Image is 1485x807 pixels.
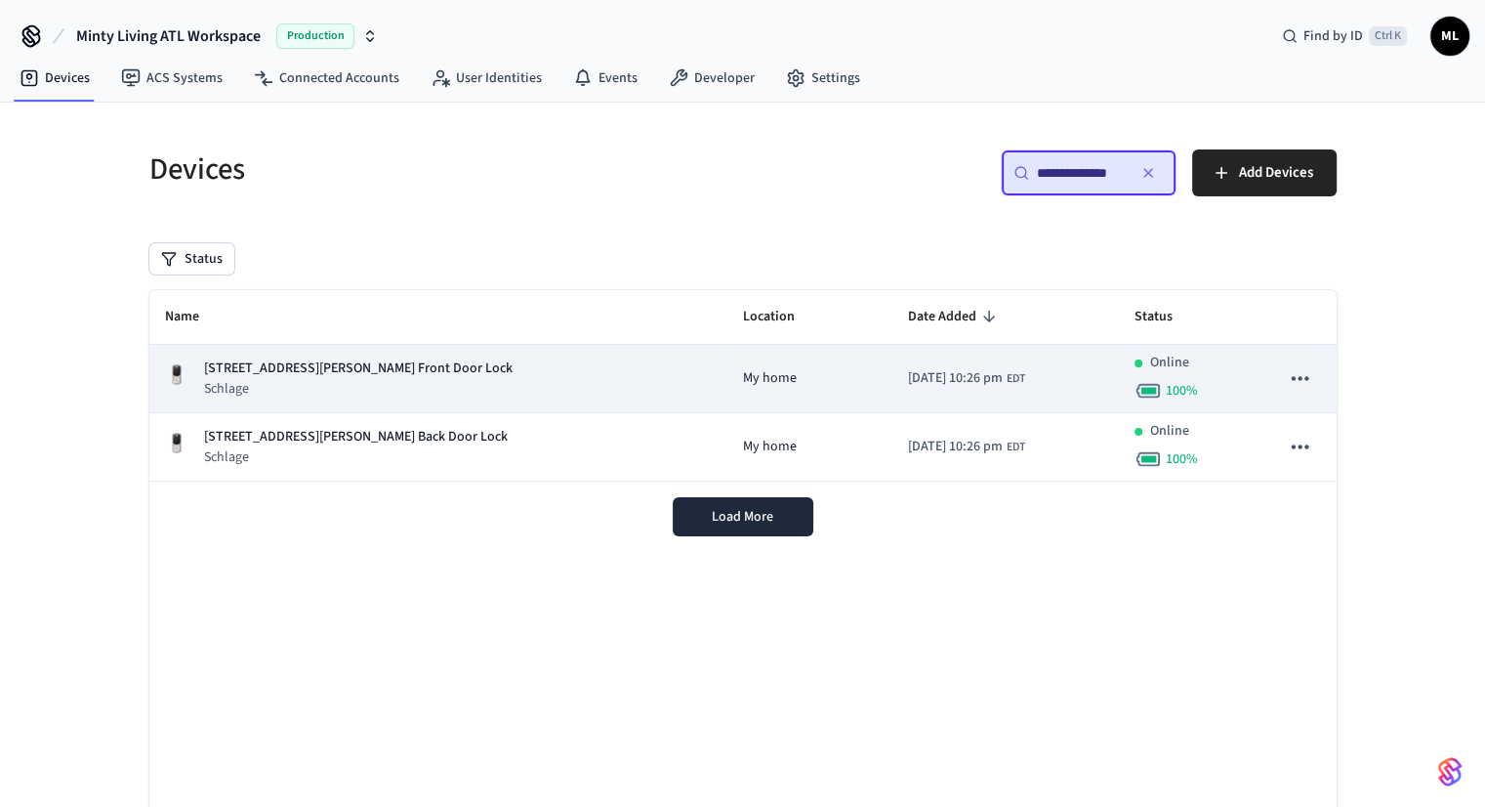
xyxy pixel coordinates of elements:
span: [DATE] 10:26 pm [908,437,1003,457]
p: [STREET_ADDRESS][PERSON_NAME] Front Door Lock [204,359,513,379]
img: Yale Assure Touchscreen Wifi Smart Lock, Satin Nickel, Front [165,363,188,387]
p: Online [1150,353,1189,373]
span: Date Added [908,302,1002,332]
button: Load More [673,497,813,536]
p: Schlage [204,447,508,467]
a: Developer [653,61,770,96]
span: Status [1134,302,1198,332]
img: Yale Assure Touchscreen Wifi Smart Lock, Satin Nickel, Front [165,432,188,455]
span: Minty Living ATL Workspace [76,24,261,48]
span: Add Devices [1239,160,1313,186]
button: Add Devices [1192,149,1337,196]
span: Ctrl K [1369,26,1407,46]
span: Production [276,23,354,49]
span: 100 % [1166,449,1198,469]
a: User Identities [415,61,557,96]
table: sticky table [149,290,1337,482]
a: ACS Systems [105,61,238,96]
p: [STREET_ADDRESS][PERSON_NAME] Back Door Lock [204,427,508,447]
div: America/New_York [908,368,1025,389]
span: 100 % [1166,381,1198,401]
div: Find by IDCtrl K [1266,19,1423,54]
span: My home [743,368,797,389]
span: Location [743,302,820,332]
button: Status [149,243,234,275]
span: EDT [1007,370,1025,388]
span: Find by ID [1303,26,1363,46]
div: America/New_York [908,437,1025,457]
h5: Devices [149,149,731,190]
p: Online [1150,421,1189,442]
a: Events [557,61,653,96]
img: SeamLogoGradient.69752ec5.svg [1438,756,1462,787]
p: Schlage [204,379,513,399]
a: Connected Accounts [238,61,415,96]
button: ML [1430,17,1469,56]
span: My home [743,437,797,457]
span: EDT [1007,439,1025,456]
span: ML [1432,19,1467,54]
span: [DATE] 10:26 pm [908,368,1003,389]
a: Devices [4,61,105,96]
span: Load More [712,507,773,527]
a: Settings [770,61,876,96]
span: Name [165,302,225,332]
